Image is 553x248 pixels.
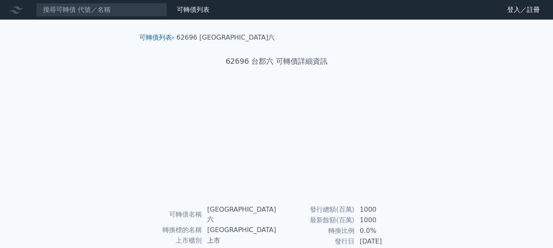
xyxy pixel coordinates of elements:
a: 登入／註冊 [501,3,546,16]
input: 搜尋可轉債 代號／名稱 [36,3,167,17]
td: [GEOGRAPHIC_DATA] [202,225,276,235]
td: 1000 [355,204,411,215]
td: [DATE] [355,236,411,247]
td: 可轉債名稱 [142,204,203,225]
td: 最新餘額(百萬) [277,215,355,226]
li: 62696 [GEOGRAPHIC_DATA]六 [176,33,275,42]
td: 0.0% [355,226,411,236]
td: 上市 [202,235,276,246]
td: 轉換比例 [277,226,355,236]
h1: 62696 台郡六 可轉債詳細資訊 [133,56,421,67]
td: 1000 [355,215,411,226]
td: 上市櫃別 [142,235,203,246]
a: 可轉債列表 [177,6,210,13]
td: 發行日 [277,236,355,247]
li: › [139,33,174,42]
td: 發行總額(百萬) [277,204,355,215]
td: 轉換標的名稱 [142,225,203,235]
td: [GEOGRAPHIC_DATA]六 [202,204,276,225]
a: 可轉債列表 [139,34,172,41]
